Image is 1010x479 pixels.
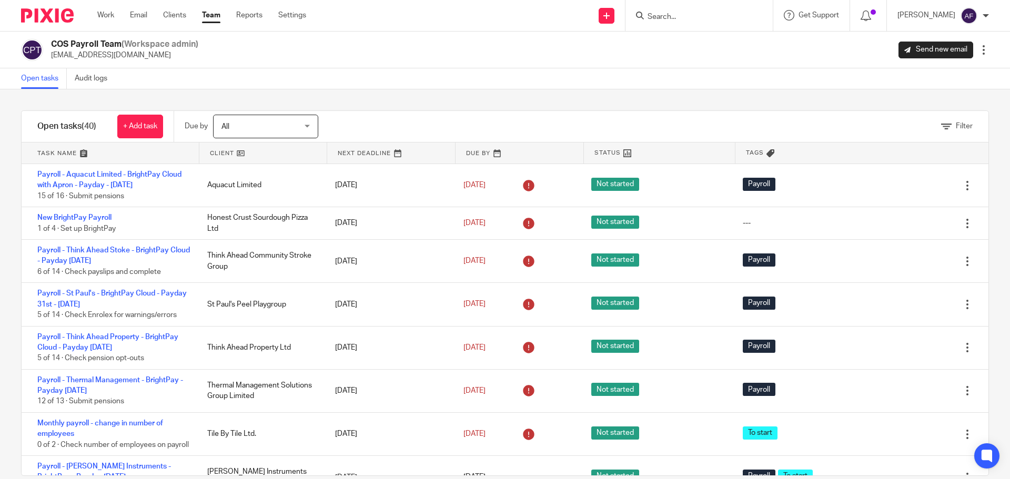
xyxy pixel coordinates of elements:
[51,39,198,50] h2: COS Payroll Team
[37,192,124,200] span: 15 of 16 · Submit pensions
[463,387,486,394] span: [DATE]
[51,50,198,60] p: [EMAIL_ADDRESS][DOMAIN_NAME]
[37,354,144,362] span: 5 of 14 · Check pension opt-outs
[591,297,639,310] span: Not started
[37,441,189,449] span: 0 of 2 · Check number of employees on payroll
[325,423,452,444] div: [DATE]
[591,216,639,229] span: Not started
[743,426,777,440] span: To start
[236,10,262,21] a: Reports
[325,294,452,315] div: [DATE]
[743,253,775,267] span: Payroll
[325,251,452,272] div: [DATE]
[956,123,973,130] span: Filter
[743,297,775,310] span: Payroll
[325,337,452,358] div: [DATE]
[37,398,124,405] span: 12 of 13 · Submit pensions
[37,420,163,437] a: Monthly payroll - change in number of employees
[463,181,486,189] span: [DATE]
[591,383,639,396] span: Not started
[463,301,486,308] span: [DATE]
[37,333,178,351] a: Payroll - Think Ahead Property - BrightPay Cloud - Payday [DATE]
[37,225,116,232] span: 1 of 4 · Set up BrightPay
[197,337,325,358] div: Think Ahead Property Ltd
[463,430,486,437] span: [DATE]
[122,40,198,48] span: (Workspace admin)
[591,253,639,267] span: Not started
[82,122,96,130] span: (40)
[37,214,112,221] a: New BrightPay Payroll
[37,121,96,132] h1: Open tasks
[37,290,187,308] a: Payroll - St Paul's - BrightPay Cloud - Payday 31st - [DATE]
[21,39,43,61] img: svg%3E
[197,207,325,239] div: Honest Crust Sourdough Pizza Ltd
[130,10,147,21] a: Email
[743,218,751,228] div: ---
[97,10,114,21] a: Work
[743,178,775,191] span: Payroll
[463,258,486,265] span: [DATE]
[75,68,115,89] a: Audit logs
[221,123,229,130] span: All
[197,294,325,315] div: St Paul's Peel Playgroup
[743,383,775,396] span: Payroll
[197,175,325,196] div: Aquacut Limited
[897,10,955,21] p: [PERSON_NAME]
[278,10,306,21] a: Settings
[37,268,161,276] span: 6 of 14 · Check payslips and complete
[163,10,186,21] a: Clients
[37,376,183,394] a: Payroll - Thermal Management - BrightPay - Payday [DATE]
[743,340,775,353] span: Payroll
[463,219,486,227] span: [DATE]
[961,7,977,24] img: svg%3E
[591,340,639,353] span: Not started
[325,212,452,233] div: [DATE]
[185,121,208,131] p: Due by
[799,12,839,19] span: Get Support
[463,344,486,351] span: [DATE]
[197,375,325,407] div: Thermal Management Solutions Group Limited
[325,380,452,401] div: [DATE]
[591,426,639,440] span: Not started
[594,148,621,157] span: Status
[746,148,764,157] span: Tags
[202,10,220,21] a: Team
[37,247,190,264] a: Payroll - Think Ahead Stoke - BrightPay Cloud - Payday [DATE]
[325,175,452,196] div: [DATE]
[898,42,973,58] a: Send new email
[197,423,325,444] div: Tile By Tile Ltd.
[117,115,163,138] a: + Add task
[21,68,67,89] a: Open tasks
[591,178,639,191] span: Not started
[37,311,177,319] span: 5 of 14 · Check Enrolex for warnings/errors
[37,171,181,189] a: Payroll - Aquacut Limited - BrightPay Cloud with Apron - Payday - [DATE]
[647,13,741,22] input: Search
[197,245,325,277] div: Think Ahead Community Stroke Group
[21,8,74,23] img: Pixie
